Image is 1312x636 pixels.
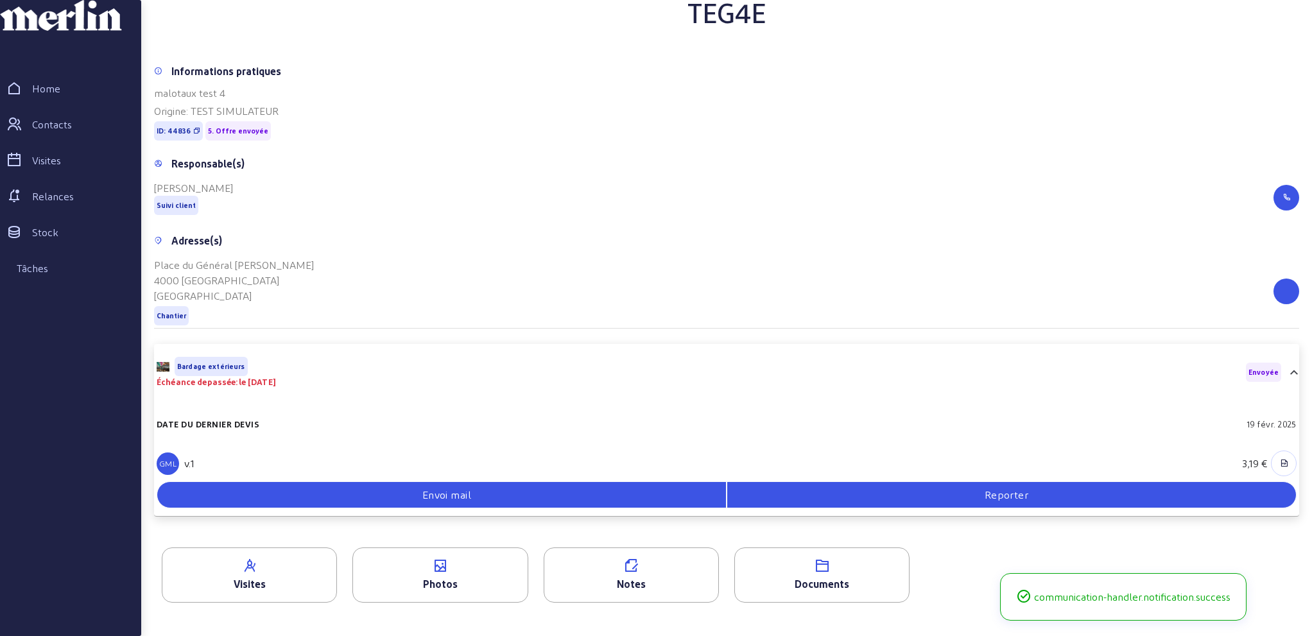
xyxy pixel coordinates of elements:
[208,126,268,135] span: 5. Offre envoyée
[32,189,74,204] div: Relances
[422,487,472,503] span: Envoi mail
[353,576,527,592] div: Photos
[1247,418,1297,430] div: 19 févr. 2025
[177,362,245,371] span: Bardage extérieurs
[171,156,245,171] div: Responsable(s)
[154,273,314,288] div: 4000 [GEOGRAPHIC_DATA]
[239,376,276,388] div: le [DATE]
[162,576,336,592] div: Visites
[735,576,909,592] div: Documents
[157,418,259,430] div: Date du dernier devis
[985,487,1029,503] span: Reporter
[154,349,1299,395] mat-expansion-panel-header: CITEBardage extérieursÉchéance depassée:le [DATE]Envoyée
[157,452,179,475] div: GML
[171,64,281,79] div: Informations pratiques
[32,153,61,168] div: Visites
[154,257,314,273] div: Place du Général [PERSON_NAME]
[154,103,1299,119] div: Origine: TEST SIMULATEUR
[32,225,58,240] div: Stock
[171,233,222,248] div: Adresse(s)
[154,288,314,304] div: [GEOGRAPHIC_DATA]
[154,395,1299,511] div: CITEBardage extérieursÉchéance depassée:le [DATE]Envoyée
[157,311,186,320] span: Chantier
[1248,368,1279,377] span: Envoyée
[17,261,48,276] div: Tâches
[157,201,196,210] span: Suivi client
[154,85,1299,101] div: malotaux test 4
[1242,456,1268,471] div: 3,19 €
[184,456,194,471] div: v.1
[32,117,72,132] div: Contacts
[544,576,718,592] div: Notes
[32,81,60,96] div: Home
[1016,589,1230,605] div: communication-handler.notification.success
[157,376,276,388] div: Échéance depassée:
[154,180,233,196] div: [PERSON_NAME]
[157,362,169,372] img: CITE
[157,126,191,135] span: ID: 44836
